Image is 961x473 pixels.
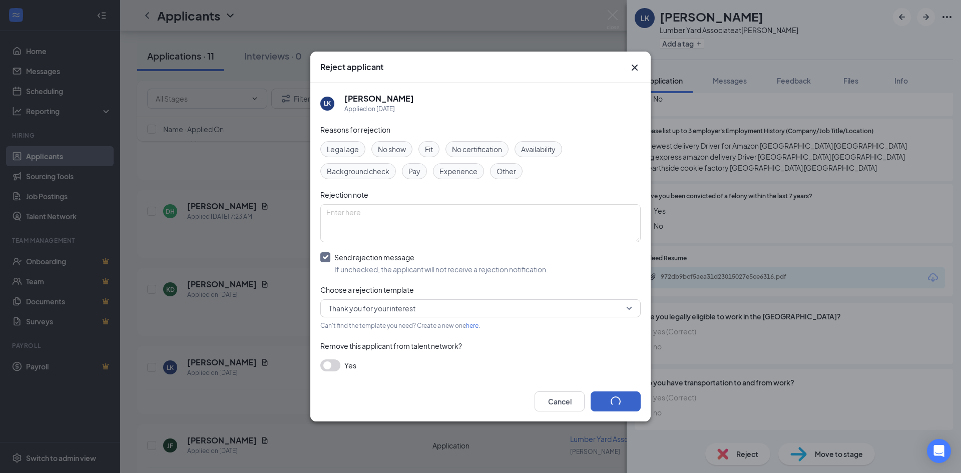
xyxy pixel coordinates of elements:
div: Open Intercom Messenger [927,439,951,463]
span: Remove this applicant from talent network? [320,341,462,350]
h5: [PERSON_NAME] [344,93,414,104]
span: Pay [408,166,420,177]
span: No show [378,144,406,155]
span: Fit [425,144,433,155]
span: Choose a rejection template [320,285,414,294]
div: LK [324,99,331,108]
button: Cancel [535,391,585,411]
span: No certification [452,144,502,155]
span: Availability [521,144,556,155]
a: here [466,322,478,329]
span: Other [497,166,516,177]
svg: Cross [629,62,641,74]
div: Applied on [DATE] [344,104,414,114]
span: Thank you for your interest [329,301,415,316]
span: Can't find the template you need? Create a new one . [320,322,480,329]
span: Background check [327,166,389,177]
h3: Reject applicant [320,62,383,73]
span: Legal age [327,144,359,155]
span: Experience [439,166,477,177]
span: Rejection note [320,190,368,199]
span: Reasons for rejection [320,125,390,134]
button: Close [629,62,641,74]
span: Yes [344,359,356,371]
